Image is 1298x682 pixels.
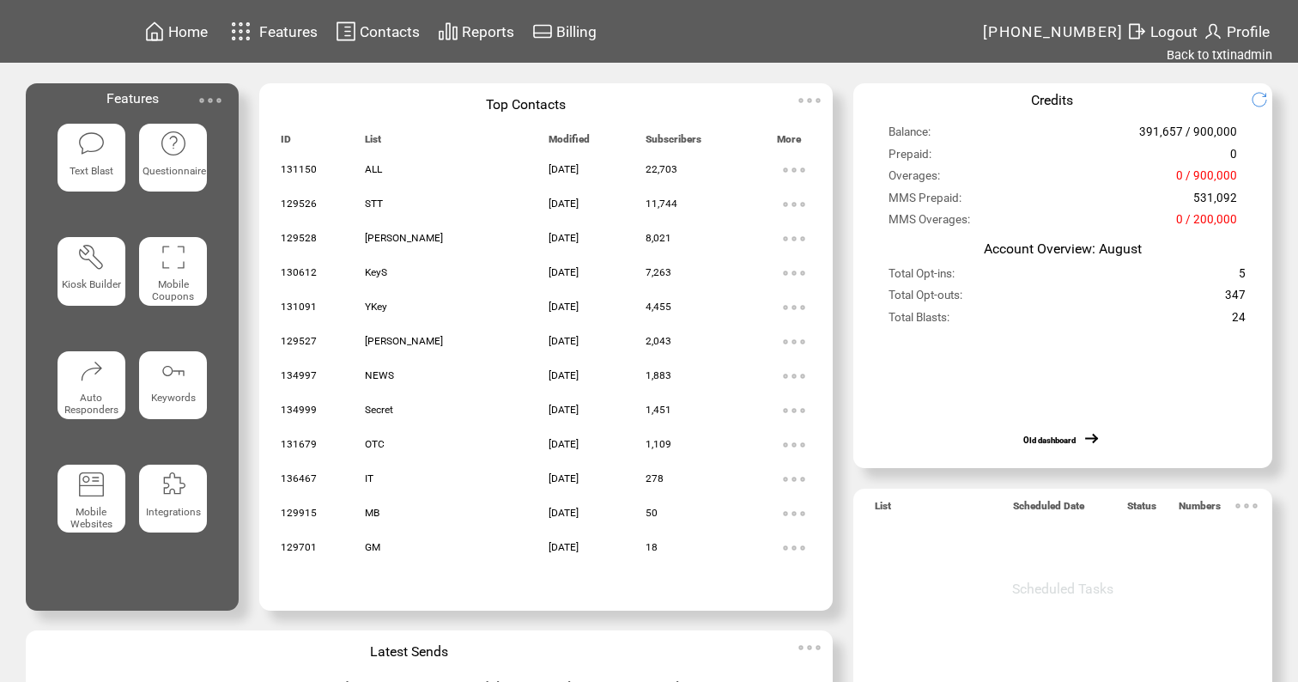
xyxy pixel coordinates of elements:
span: Secret [365,404,393,416]
span: 24 [1232,310,1246,332]
span: 136467 [281,472,317,484]
span: KeyS [365,266,387,278]
span: 1,109 [646,438,671,450]
img: home.svg [144,21,165,42]
span: Total Opt-outs: [889,288,962,309]
span: [DATE] [549,404,579,416]
span: STT [365,198,383,210]
a: Questionnaire [139,124,207,223]
span: [DATE] [549,541,579,553]
span: ALL [365,163,382,175]
span: Mobile Websites [70,506,112,530]
span: Auto Responders [64,392,118,416]
img: chart.svg [438,21,458,42]
span: Billing [556,23,597,40]
img: contacts.svg [336,21,356,42]
span: 8,021 [646,232,671,244]
span: Keywords [151,392,196,404]
a: Billing [530,18,599,45]
span: 2,043 [646,335,671,347]
span: Contacts [360,23,420,40]
span: Status [1127,500,1156,520]
span: 22,703 [646,163,677,175]
img: exit.svg [1126,21,1147,42]
span: Latest Sends [370,643,448,660]
span: 129528 [281,232,317,244]
span: 130612 [281,266,317,278]
span: [DATE] [549,163,579,175]
span: 4,455 [646,301,671,313]
span: [DATE] [549,301,579,313]
a: Kiosk Builder [58,237,125,337]
span: Total Opt-ins: [889,266,955,288]
a: Reports [435,18,517,45]
span: 131091 [281,301,317,313]
span: Top Contacts [486,96,566,113]
span: [DATE] [549,507,579,519]
a: Mobile Websites [58,465,125,564]
span: [DATE] [549,369,579,381]
img: features.svg [226,17,256,46]
span: 531,092 [1193,191,1237,212]
a: Auto Responders [58,351,125,451]
span: Prepaid: [889,147,931,168]
img: ellypsis.svg [193,83,227,118]
img: ellypsis.svg [777,359,811,393]
span: Account Overview: August [984,241,1142,257]
span: Logout [1150,23,1198,40]
span: 129526 [281,198,317,210]
span: Features [106,90,159,107]
a: Back to txtinadmin [1167,47,1272,63]
span: [DATE] [549,335,579,347]
span: 131150 [281,163,317,175]
img: questionnaire.svg [160,130,188,158]
span: 18 [646,541,658,553]
a: Mobile Coupons [139,237,207,337]
span: YKey [365,301,387,313]
img: ellypsis.svg [1229,489,1264,523]
a: Contacts [333,18,422,45]
span: MMS Overages: [889,212,970,234]
a: Integrations [139,465,207,564]
a: Home [142,18,210,45]
span: 7,263 [646,266,671,278]
img: ellypsis.svg [777,290,811,325]
img: coupons.svg [160,243,188,271]
span: MB [365,507,379,519]
img: auto-responders.svg [77,357,106,386]
span: 391,657 / 900,000 [1139,125,1237,146]
a: Features [223,15,320,48]
span: [DATE] [549,472,579,484]
img: refresh.png [1251,91,1281,108]
span: 0 / 200,000 [1176,212,1237,234]
span: 5 [1239,266,1246,288]
span: Scheduled Tasks [1012,581,1113,597]
img: creidtcard.svg [532,21,553,42]
span: 131679 [281,438,317,450]
img: ellypsis.svg [777,496,811,531]
span: 0 / 900,000 [1176,168,1237,190]
span: GM [365,541,380,553]
span: Mobile Coupons [152,278,194,302]
span: List [365,133,381,153]
img: ellypsis.svg [777,462,811,496]
span: Modified [549,133,590,153]
span: 129527 [281,335,317,347]
span: 1,883 [646,369,671,381]
img: ellypsis.svg [777,187,811,222]
img: text-blast.svg [77,130,106,158]
span: 0 [1230,147,1237,168]
a: Logout [1124,18,1200,45]
span: Total Blasts: [889,310,949,332]
span: 1,451 [646,404,671,416]
span: Subscribers [646,133,701,153]
span: More [777,133,801,153]
span: 134999 [281,404,317,416]
span: 129701 [281,541,317,553]
img: ellypsis.svg [792,83,827,118]
span: Overages: [889,168,940,190]
span: 134997 [281,369,317,381]
span: Home [168,23,208,40]
span: 278 [646,472,664,484]
span: Integrations [146,506,201,518]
